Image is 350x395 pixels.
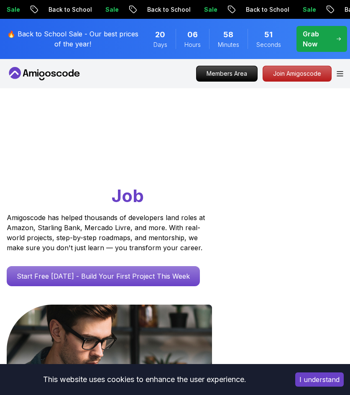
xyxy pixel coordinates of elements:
[238,5,295,14] p: Back to School
[155,29,165,41] span: 20 Days
[7,135,343,208] h1: Go From Learning to Hired: Master Java, Spring Boot & Cloud Skills That Get You the
[187,29,198,41] span: 6 Hours
[256,41,281,49] span: Seconds
[7,266,200,286] a: Start Free [DATE] - Build Your First Project This Week
[98,5,125,14] p: Sale
[263,66,331,81] p: Join Amigoscode
[6,370,283,389] div: This website uses cookies to enhance the user experience.
[197,66,257,81] p: Members Area
[197,5,223,14] p: Sale
[153,41,167,49] span: Days
[337,71,343,77] button: Open Menu
[218,41,239,49] span: Minutes
[112,185,144,206] span: Job
[264,29,273,41] span: 51 Seconds
[5,29,141,49] p: 🔥 Back to School Sale - Our best prices of the year!
[303,29,330,49] p: Grab Now
[223,29,233,41] span: 58 Minutes
[295,372,344,387] button: Accept cookies
[263,66,332,82] a: Join Amigoscode
[196,66,258,82] a: Members Area
[295,5,322,14] p: Sale
[41,5,98,14] p: Back to School
[7,213,207,253] p: Amigoscode has helped thousands of developers land roles at Amazon, Starling Bank, Mercado Livre,...
[140,5,197,14] p: Back to School
[184,41,201,49] span: Hours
